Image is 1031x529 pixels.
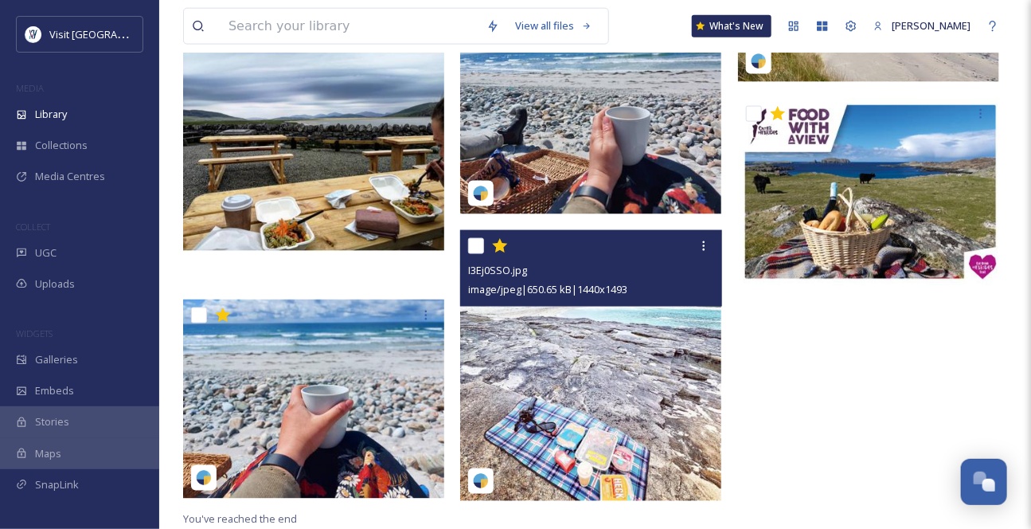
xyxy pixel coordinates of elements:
[183,18,448,284] img: eG9zQsuh-8.jpg
[865,10,978,41] a: [PERSON_NAME]
[49,26,173,41] span: Visit [GEOGRAPHIC_DATA]
[473,186,489,202] img: snapsea-logo.png
[35,107,67,122] span: Library
[460,231,721,502] img: I3Ej0SSO.jpg
[183,300,448,499] img: 0GzRkflq-0.jpg
[35,138,88,153] span: Collections
[35,169,105,184] span: Media Centres
[35,477,79,492] span: SnapLink
[35,352,78,367] span: Galleries
[961,459,1007,505] button: Open Chat
[16,221,50,233] span: COLLECT
[507,10,600,41] a: View all files
[738,98,1003,286] img: 1760_OHT%20Food%20with%20a%20View_Postcards_AW_23.jpg
[692,15,771,37] a: What's New
[16,82,44,94] span: MEDIA
[751,53,767,69] img: snapsea-logo.png
[473,473,489,489] img: snapsea-logo.png
[196,470,212,486] img: snapsea-logo.png
[16,327,53,339] span: WIDGETS
[468,282,627,296] span: image/jpeg | 650.65 kB | 1440 x 1493
[35,446,61,461] span: Maps
[35,276,75,292] span: Uploads
[221,9,478,44] input: Search your library
[460,18,721,214] img: 0GzRkflq-4.jpg
[183,512,297,527] span: You've reached the end
[892,18,970,33] span: [PERSON_NAME]
[468,263,527,277] span: I3Ej0SSO.jpg
[25,26,41,42] img: Untitled%20design%20%2897%29.png
[35,383,74,398] span: Embeds
[35,414,69,429] span: Stories
[35,245,57,261] span: UGC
